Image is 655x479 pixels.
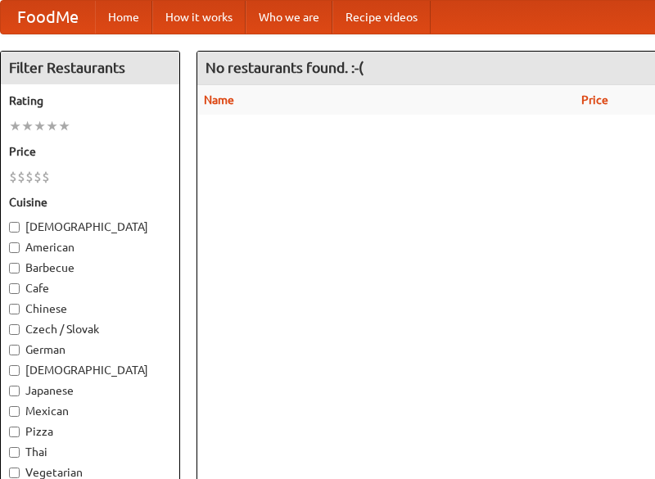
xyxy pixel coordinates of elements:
label: Chinese [9,301,171,317]
label: American [9,239,171,255]
input: Czech / Slovak [9,324,20,335]
a: How it works [152,1,246,34]
label: Mexican [9,403,171,419]
label: Pizza [9,423,171,440]
label: [DEMOGRAPHIC_DATA] [9,362,171,378]
label: Cafe [9,280,171,296]
input: Japanese [9,386,20,396]
li: ★ [46,117,58,135]
a: Price [581,93,608,106]
label: [DEMOGRAPHIC_DATA] [9,219,171,235]
li: $ [34,168,42,186]
a: Name [204,93,234,106]
li: ★ [9,117,21,135]
input: Mexican [9,406,20,417]
li: ★ [34,117,46,135]
input: [DEMOGRAPHIC_DATA] [9,222,20,233]
h5: Cuisine [9,194,171,210]
input: German [9,345,20,355]
input: American [9,242,20,253]
h5: Price [9,143,171,160]
li: $ [17,168,25,186]
ng-pluralize: No restaurants found. :-( [206,60,364,75]
h4: Filter Restaurants [1,52,179,84]
input: Vegetarian [9,468,20,478]
a: Home [95,1,152,34]
label: Barbecue [9,260,171,276]
h5: Rating [9,93,171,109]
label: Czech / Slovak [9,321,171,337]
label: Japanese [9,382,171,399]
li: ★ [21,117,34,135]
input: Thai [9,447,20,458]
input: [DEMOGRAPHIC_DATA] [9,365,20,376]
input: Barbecue [9,263,20,273]
label: Thai [9,444,171,460]
li: $ [42,168,50,186]
a: FoodMe [1,1,95,34]
a: Recipe videos [332,1,431,34]
li: $ [9,168,17,186]
li: ★ [58,117,70,135]
label: German [9,341,171,358]
input: Cafe [9,283,20,294]
input: Pizza [9,427,20,437]
a: Who we are [246,1,332,34]
input: Chinese [9,304,20,314]
li: $ [25,168,34,186]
